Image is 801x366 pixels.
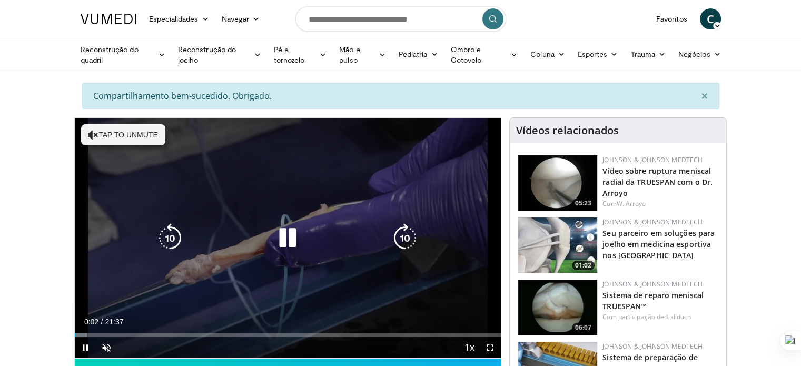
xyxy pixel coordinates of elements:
a: W. Arroyo [616,199,646,208]
a: Reconstrução do joelho [172,44,268,65]
a: 06:07 [518,280,597,335]
a: Johnson & Johnson MedTech [602,155,703,164]
button: Fullscreen [480,337,501,358]
font: Reconstrução do quadril [81,45,139,64]
font: × [701,87,708,104]
font: Pé e tornozelo [274,45,305,64]
a: Vídeo sobre ruptura meniscal radial da TRUESPAN com o Dr. Arroyo [602,166,713,198]
a: Pé e tornozelo [268,44,333,65]
button: Unmute [96,337,117,358]
font: Compartilhamento bem-sucedido. Obrigado. [93,90,272,102]
a: Johnson & Johnson MedTech [602,217,703,226]
font: Com [602,199,616,208]
span: / [101,318,103,326]
a: 01:02 [518,217,597,273]
a: Favoritos [650,8,694,29]
a: Johnson & Johnson MedTech [602,342,703,351]
font: 01:02 [575,261,591,270]
a: Seu parceiro em soluções para joelho em medicina esportiva nos [GEOGRAPHIC_DATA] [602,228,715,260]
font: Esportes [578,50,608,58]
font: Mão e pulso [339,45,360,64]
font: Trauma [630,50,655,58]
video-js: Video Player [75,118,501,359]
font: 06:07 [575,323,591,332]
a: Johnson & Johnson MedTech [602,280,703,289]
a: C [700,8,721,29]
font: Pediatria [399,50,428,58]
div: Progress Bar [75,333,501,337]
img: Logotipo da VuMedi [81,14,136,24]
a: 05:23 [518,155,597,211]
font: Navegar [222,14,250,23]
a: Ombro e Cotovelo [444,44,525,65]
font: Coluna [530,50,554,58]
button: Playback Rate [459,337,480,358]
a: Sistema de reparo meniscal TRUESPAN™ [602,290,704,311]
a: Esportes [571,44,625,65]
font: C [706,11,714,26]
a: Especialidades [143,8,215,29]
button: Tap to unmute [81,124,165,145]
font: Reconstrução do joelho [178,45,236,64]
a: Pediatria [392,44,444,65]
button: × [690,83,719,108]
a: Coluna [524,44,571,65]
a: d. diduch [664,312,691,321]
a: Reconstrução do quadril [74,44,172,65]
font: 05:23 [575,199,591,207]
a: Navegar [215,8,266,29]
font: Ombro e Cotovelo [451,45,482,64]
font: Favoritos [656,14,687,23]
font: Com participação de [602,312,664,321]
button: Pause [75,337,96,358]
span: 21:37 [105,318,123,326]
input: Pesquisar tópicos, intervenções [295,6,506,32]
a: Trauma [624,44,672,65]
a: Negócios [672,44,727,65]
font: Vídeos relacionados [516,123,619,137]
img: e42d750b-549a-4175-9691-fdba1d7a6a0f.150x105_q85_crop-smart_upscale.jpg [518,280,597,335]
font: Especialidades [149,14,199,23]
img: 0543fda4-7acd-4b5c-b055-3730b7e439d4.150x105_q85_crop-smart_upscale.jpg [518,217,597,273]
img: a9cbc79c-1ae4-425c-82e8-d1f73baa128b.150x105_q85_crop-smart_upscale.jpg [518,155,597,211]
a: Mão e pulso [333,44,392,65]
font: Negócios [678,50,710,58]
span: 0:02 [84,318,98,326]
